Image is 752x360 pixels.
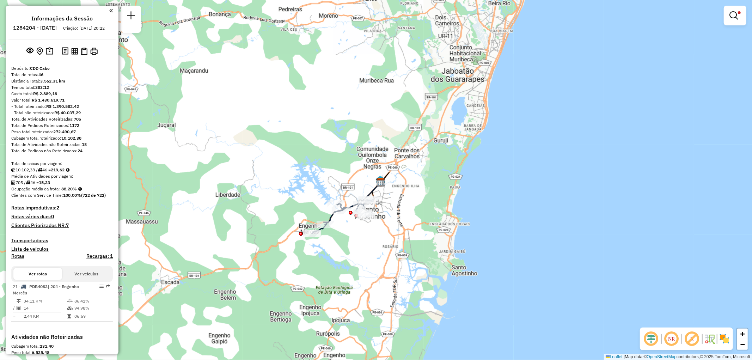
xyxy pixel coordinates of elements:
span: Filtro Ativo [738,11,741,14]
strong: 15,33 [39,180,50,185]
strong: 24 [78,148,82,153]
button: Visualizar Romaneio [79,46,89,56]
div: Custo total: [11,91,113,97]
td: 86,41% [74,298,110,305]
h4: Atividades não Roteirizadas [11,334,113,340]
i: % de utilização da cubagem [67,306,73,310]
strong: 219,62 [51,167,65,172]
div: Total de Atividades Roteirizadas: [11,116,113,122]
strong: R$ 2.889,18 [33,91,57,96]
h4: Lista de veículos [11,246,113,252]
div: Total de Pedidos não Roteirizados: [11,148,113,154]
td: 14 [23,305,67,312]
i: Distância Total [17,299,21,303]
div: 705 / 46 = [11,179,113,186]
h4: Clientes Priorizados NR: [11,222,113,228]
h4: Rotas improdutivas: [11,205,113,211]
i: Total de Atividades [17,306,21,310]
span: − [740,340,745,349]
strong: 3.562,31 km [40,78,65,84]
td: 06:59 [74,313,110,320]
i: Total de Atividades [11,181,16,185]
div: Valor total: [11,97,113,103]
div: - Total roteirizado: [11,103,113,110]
div: Depósito: [11,65,113,72]
h4: Informações da Sessão [31,15,93,22]
td: 2,44 KM [23,313,67,320]
div: Tempo total: [11,84,113,91]
strong: 2 [56,205,59,211]
button: Exibir sessão original [25,45,35,57]
span: 21 - [13,284,79,295]
div: Cubagem total roteirizado: [11,135,113,141]
span: Exibir rótulo [684,330,701,347]
td: = [13,313,16,320]
em: Média calculada utilizando a maior ocupação (%Peso ou %Cubagem) de cada rota da sessão. Rotas cro... [78,187,82,191]
div: Peso total: [11,349,113,356]
span: Clientes com Service Time: [11,193,63,198]
span: PDB4083 [29,284,48,289]
div: Distância Total: [11,78,113,84]
h4: Transportadoras [11,238,113,244]
button: Imprimir Rotas [89,46,99,56]
strong: 10.102,38 [61,135,81,141]
strong: 0 [51,213,54,220]
button: Painel de Sugestão [44,46,55,57]
i: Total de rotas [38,168,42,172]
em: Rota exportada [106,284,110,288]
a: Exibir filtros [727,8,744,23]
span: Ocultar deslocamento [643,330,660,347]
a: Zoom out [737,339,748,350]
a: Leaflet [606,354,623,359]
i: Total de rotas [26,181,30,185]
div: Map data © contributors,© 2025 TomTom, Microsoft [604,354,752,360]
strong: 88,20% [61,186,77,191]
a: Rotas [11,253,24,259]
a: Nova sessão e pesquisa [124,8,138,24]
button: Ver rotas [13,268,62,280]
button: Visualizar relatório de Roteirização [70,46,79,56]
div: Cubagem total: [11,343,113,349]
img: Fluxo de ruas [704,333,715,344]
td: 34,11 KM [23,298,67,305]
a: Clique aqui para minimizar o painel [109,6,113,14]
i: Tempo total em rota [67,314,71,318]
img: Exibir/Ocultar setores [719,333,730,344]
strong: R$ 1.430.619,71 [32,97,65,103]
span: Ocupação média da frota: [11,186,60,191]
h4: Recargas: 1 [86,253,113,259]
div: 10.102,38 / 46 = [11,167,113,173]
strong: CDD Cabo [30,66,50,71]
strong: 6.535,48 [32,350,49,355]
div: Média de Atividades por viagem: [11,173,113,179]
div: Criação: [DATE] 20:22 [60,25,108,31]
div: Total de Pedidos Roteirizados: [11,122,113,129]
i: % de utilização do peso [67,299,73,303]
div: - Total não roteirizado: [11,110,113,116]
i: Cubagem total roteirizado [11,168,16,172]
strong: 46 [38,72,43,77]
td: / [13,305,16,312]
button: Centralizar mapa no depósito ou ponto de apoio [35,46,44,57]
button: Logs desbloquear sessão [60,46,70,57]
span: | 204 - Engenho Mercês [13,284,79,295]
h4: Rotas vários dias: [11,214,113,220]
strong: 705 [74,116,81,122]
strong: 231,40 [40,343,54,349]
img: 309 UDC Light CDD Cabo [376,175,385,184]
strong: 18 [82,142,87,147]
span: | [624,354,625,359]
span: + [740,329,745,338]
strong: 383:12 [35,85,49,90]
h6: 1284204 - [DATE] [13,25,57,31]
td: 94,98% [74,305,110,312]
strong: 100,00% [63,193,81,198]
div: Total de caixas por viagem: [11,160,113,167]
div: Total de rotas: [11,72,113,78]
button: Ver veículos [62,268,111,280]
a: Zoom in [737,329,748,339]
div: Peso total roteirizado: [11,129,113,135]
strong: R$ 40.037,29 [54,110,81,115]
strong: 272.490,67 [53,129,76,134]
